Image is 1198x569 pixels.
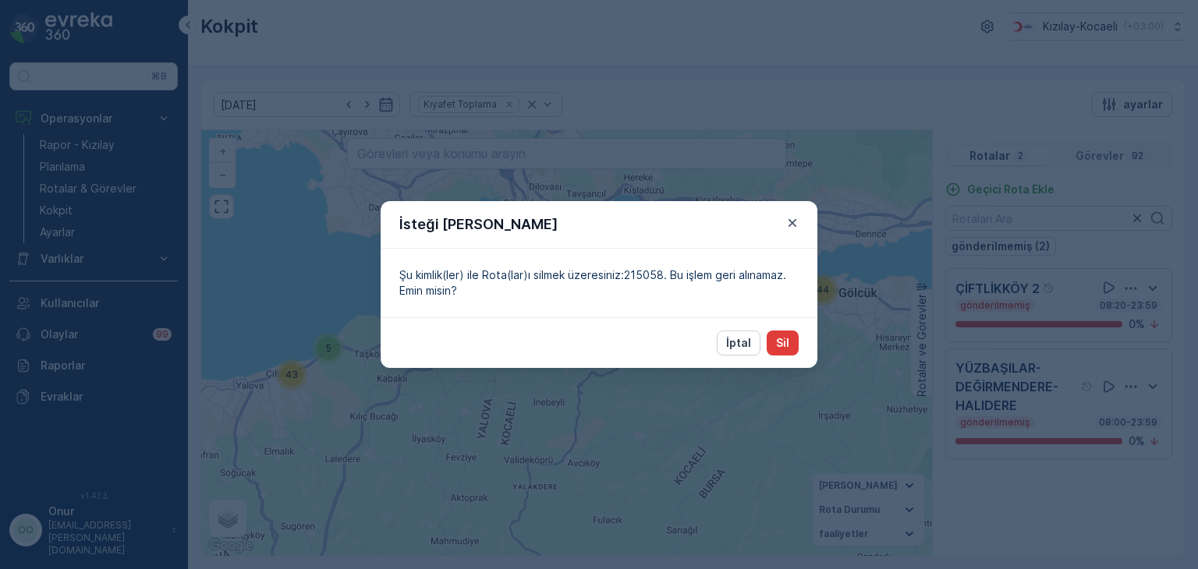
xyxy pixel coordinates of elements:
p: Sil [776,335,789,351]
button: Sil [767,330,799,355]
p: İptal [726,335,751,351]
button: İptal [717,330,760,355]
p: Şu kimlik(ler) ile Rota(lar)ı silmek üzeresiniz:215058. Bu işlem geri alınamaz. Emin misin? [399,267,799,299]
p: İsteği [PERSON_NAME] [399,214,558,235]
